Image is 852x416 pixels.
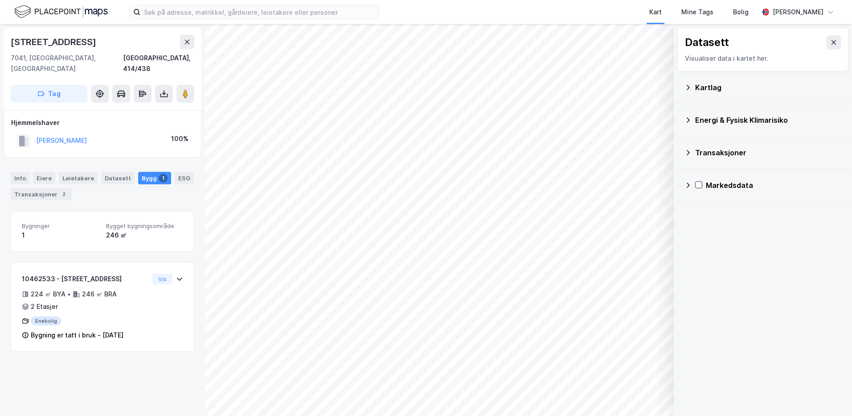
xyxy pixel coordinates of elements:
[695,147,841,158] div: Transaksjoner
[773,7,823,17] div: [PERSON_NAME]
[59,172,98,184] div: Leietakere
[31,289,66,300] div: 224 ㎡ BYA
[11,172,29,184] div: Info
[695,115,841,125] div: Energi & Fysisk Klimarisiko
[101,172,135,184] div: Datasett
[59,190,68,199] div: 2
[685,53,841,64] div: Visualiser data i kartet her.
[11,35,98,49] div: [STREET_ADDRESS]
[649,7,662,17] div: Kart
[22,230,99,241] div: 1
[106,230,183,241] div: 246 ㎡
[11,85,87,103] button: Tag
[11,117,194,128] div: Hjemmelshaver
[31,301,58,312] div: 2 Etasjer
[733,7,749,17] div: Bolig
[152,274,172,284] button: Vis
[159,174,168,183] div: 1
[31,330,123,341] div: Bygning er tatt i bruk - [DATE]
[82,289,117,300] div: 246 ㎡ BRA
[14,4,108,20] img: logo.f888ab2527a4732fd821a326f86c7f29.svg
[123,53,194,74] div: [GEOGRAPHIC_DATA], 414/438
[11,53,123,74] div: 7041, [GEOGRAPHIC_DATA], [GEOGRAPHIC_DATA]
[22,222,99,230] span: Bygninger
[22,274,149,284] div: 10462533 - [STREET_ADDRESS]
[106,222,183,230] span: Bygget bygningsområde
[171,133,188,144] div: 100%
[807,373,852,416] iframe: Chat Widget
[175,172,194,184] div: ESG
[685,35,729,50] div: Datasett
[140,5,378,19] input: Søk på adresse, matrikkel, gårdeiere, leietakere eller personer
[681,7,713,17] div: Mine Tags
[11,188,72,200] div: Transaksjoner
[706,180,841,191] div: Markedsdata
[138,172,171,184] div: Bygg
[695,82,841,93] div: Kartlag
[33,172,55,184] div: Eiere
[807,373,852,416] div: Kontrollprogram for chat
[67,291,71,298] div: •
